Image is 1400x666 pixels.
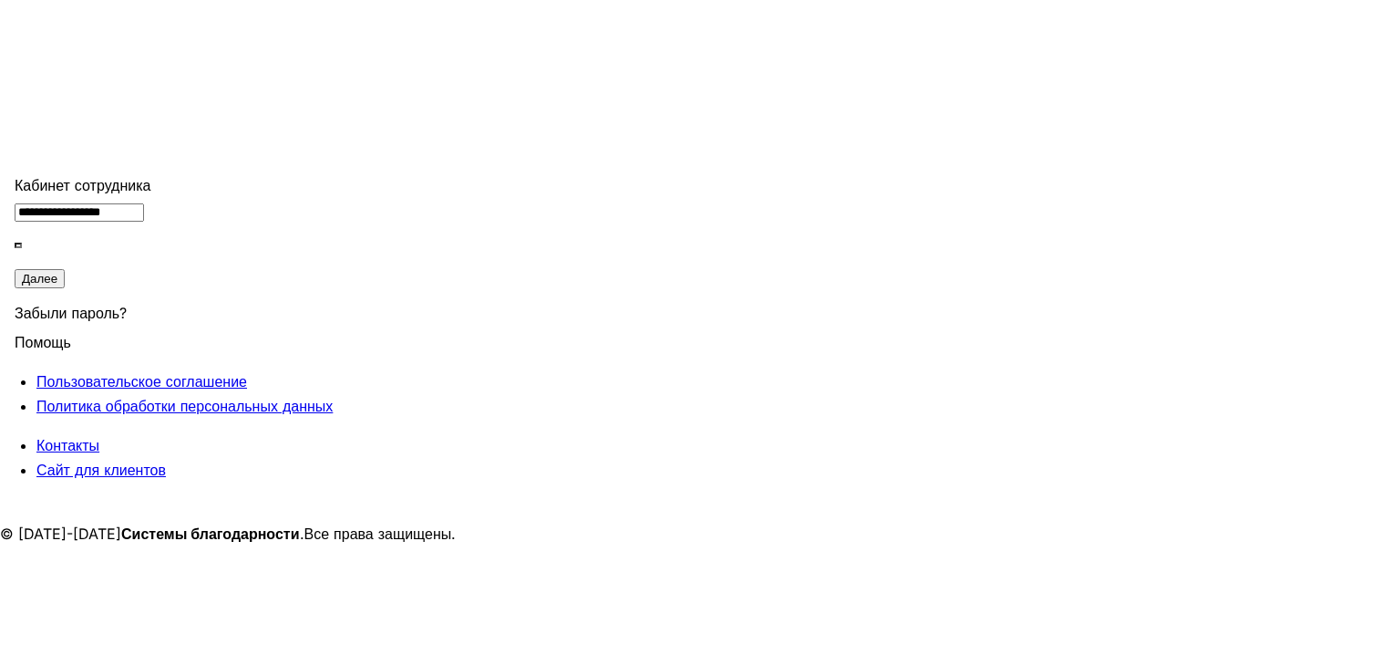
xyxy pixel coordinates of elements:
[15,322,71,351] span: Помощь
[36,397,333,415] span: Политика обработки персональных данных
[15,269,65,288] button: Далее
[15,173,396,198] div: Кабинет сотрудника
[121,525,300,543] strong: Системы благодарности
[36,461,166,479] span: Сайт для клиентов
[36,372,247,390] span: Пользовательское соглашение
[304,525,457,543] span: Все права защищены.
[15,290,396,330] div: Забыли пароль?
[36,436,99,454] span: Контакты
